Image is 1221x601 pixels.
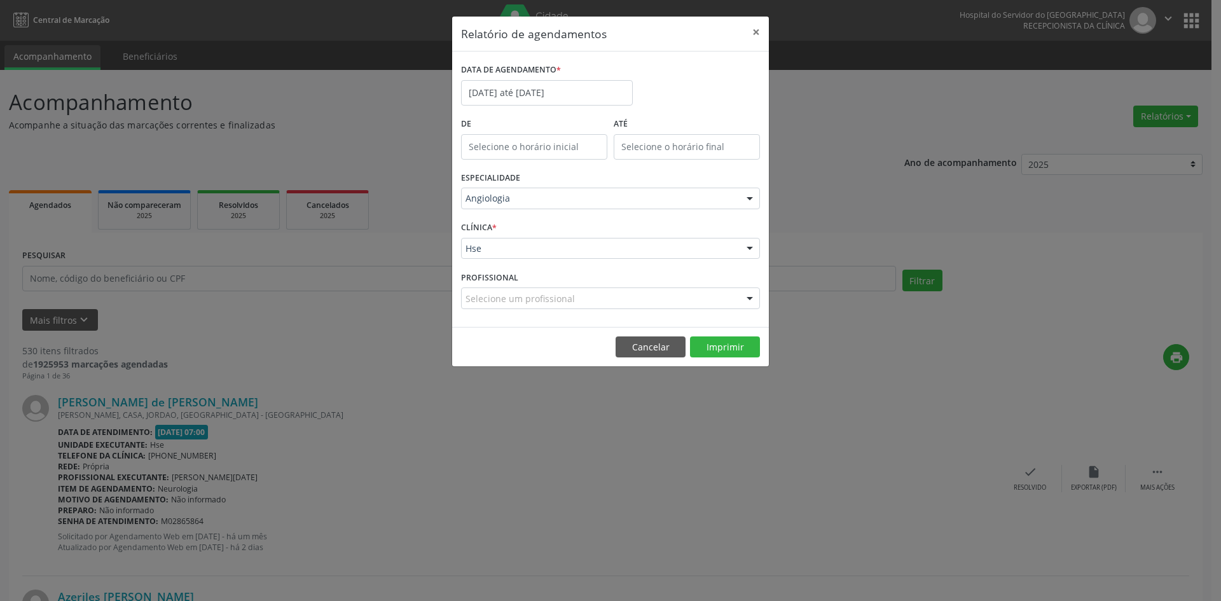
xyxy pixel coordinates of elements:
label: ESPECIALIDADE [461,169,520,188]
input: Selecione o horário inicial [461,134,607,160]
label: CLÍNICA [461,218,497,238]
span: Selecione um profissional [466,292,575,305]
h5: Relatório de agendamentos [461,25,607,42]
label: De [461,114,607,134]
span: Hse [466,242,734,255]
label: ATÉ [614,114,760,134]
button: Cancelar [616,336,686,358]
button: Imprimir [690,336,760,358]
button: Close [743,17,769,48]
label: PROFISSIONAL [461,268,518,287]
input: Selecione uma data ou intervalo [461,80,633,106]
input: Selecione o horário final [614,134,760,160]
label: DATA DE AGENDAMENTO [461,60,561,80]
span: Angiologia [466,192,734,205]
